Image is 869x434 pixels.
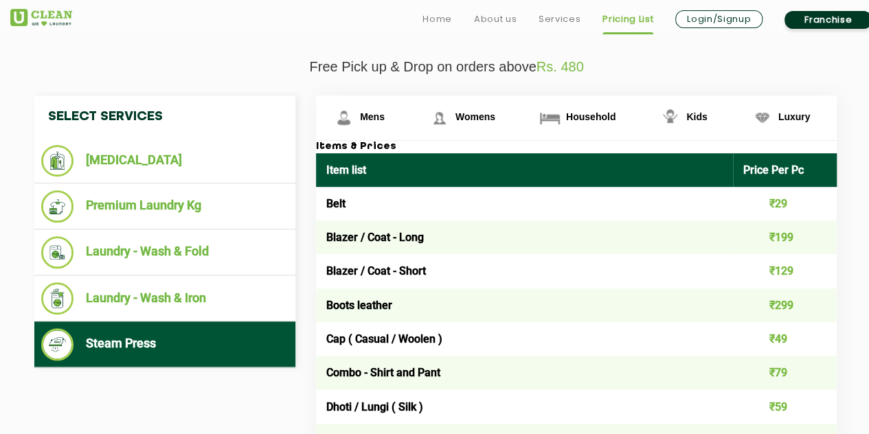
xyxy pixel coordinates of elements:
[733,322,837,356] td: ₹49
[41,236,74,269] img: Laundry - Wash & Fold
[41,145,289,176] li: [MEDICAL_DATA]
[427,106,451,130] img: Womens
[750,106,774,130] img: Luxury
[316,254,733,288] td: Blazer / Coat - Short
[34,95,295,138] h4: Select Services
[316,141,837,153] h3: Items & Prices
[360,111,385,122] span: Mens
[733,187,837,220] td: ₹29
[316,322,733,356] td: Cap ( Casual / Woolen )
[602,11,653,27] a: Pricing List
[316,288,733,322] td: Boots leather
[733,254,837,288] td: ₹129
[316,187,733,220] td: Belt
[332,106,356,130] img: Mens
[778,111,811,122] span: Luxury
[316,153,733,187] th: Item list
[316,356,733,389] td: Combo - Shirt and Pant
[733,356,837,389] td: ₹79
[733,389,837,423] td: ₹59
[41,190,74,222] img: Premium Laundry Kg
[733,153,837,187] th: Price Per Pc
[733,220,837,254] td: ₹199
[658,106,682,130] img: Kids
[733,288,837,322] td: ₹299
[316,220,733,254] td: Blazer / Coat - Long
[41,236,289,269] li: Laundry - Wash & Fold
[10,9,72,26] img: UClean Laundry and Dry Cleaning
[316,389,733,423] td: Dhoti / Lungi ( Silk )
[675,10,763,28] a: Login/Signup
[455,111,495,122] span: Womens
[686,111,707,122] span: Kids
[41,282,74,315] img: Laundry - Wash & Iron
[41,282,289,315] li: Laundry - Wash & Iron
[538,106,562,130] img: Household
[566,111,616,122] span: Household
[539,11,580,27] a: Services
[41,328,289,361] li: Steam Press
[41,145,74,176] img: Dry Cleaning
[422,11,452,27] a: Home
[41,328,74,361] img: Steam Press
[41,190,289,222] li: Premium Laundry Kg
[474,11,517,27] a: About us
[537,59,584,74] span: Rs. 480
